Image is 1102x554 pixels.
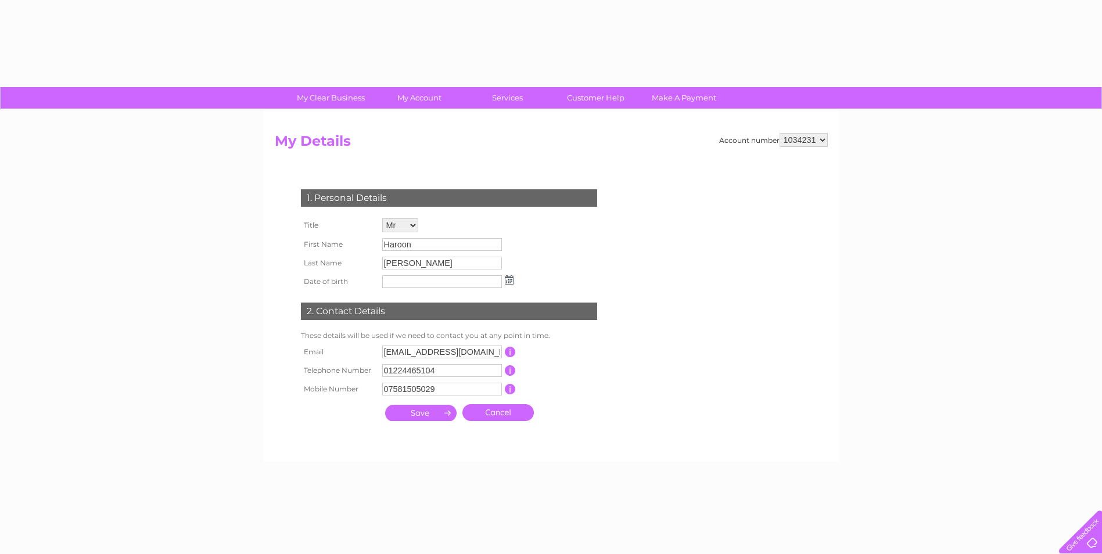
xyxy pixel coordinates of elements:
[298,329,600,343] td: These details will be used if we need to contact you at any point in time.
[505,384,516,394] input: Information
[371,87,467,109] a: My Account
[298,215,379,235] th: Title
[385,405,457,421] input: Submit
[301,189,597,207] div: 1. Personal Details
[298,272,379,291] th: Date of birth
[548,87,644,109] a: Customer Help
[462,404,534,421] a: Cancel
[298,361,379,380] th: Telephone Number
[298,343,379,361] th: Email
[298,254,379,272] th: Last Name
[298,235,379,254] th: First Name
[505,365,516,376] input: Information
[275,133,828,155] h2: My Details
[298,380,379,398] th: Mobile Number
[505,347,516,357] input: Information
[505,275,514,285] img: ...
[283,87,379,109] a: My Clear Business
[636,87,732,109] a: Make A Payment
[460,87,555,109] a: Services
[719,133,828,147] div: Account number
[301,303,597,320] div: 2. Contact Details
